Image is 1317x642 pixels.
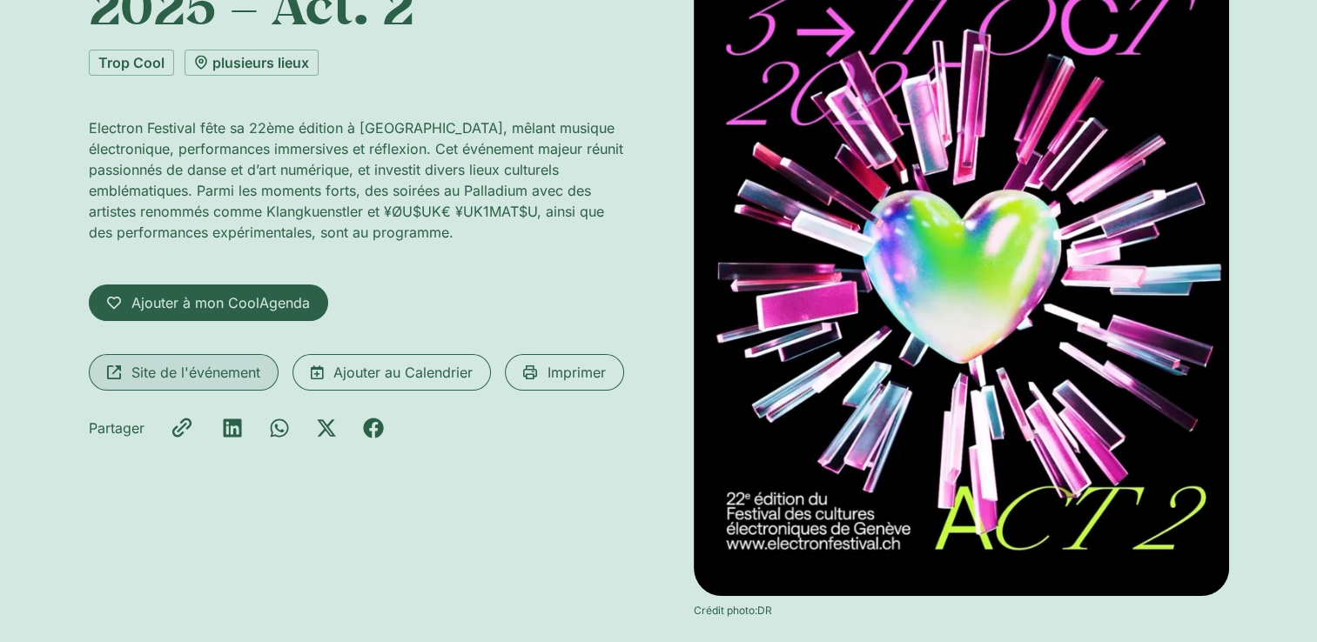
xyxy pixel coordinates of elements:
[548,362,606,383] span: Imprimer
[363,418,384,438] div: Partager sur facebook
[269,418,290,438] div: Partager sur whatsapp
[694,603,1229,619] div: Crédit photo:DR
[89,354,279,391] a: Site de l'événement
[89,284,328,321] a: Ajouter à mon CoolAgenda
[89,418,144,438] div: Partager
[505,354,624,391] a: Imprimer
[131,292,310,313] span: Ajouter à mon CoolAgenda
[131,362,260,383] span: Site de l'événement
[333,362,473,383] span: Ajouter au Calendrier
[89,117,624,243] p: Electron Festival fête sa 22ème édition à [GEOGRAPHIC_DATA], mêlant musique électronique, perform...
[89,50,174,76] a: Trop Cool
[316,418,337,438] div: Partager sur x-twitter
[222,418,243,438] div: Partager sur linkedin
[292,354,491,391] a: Ajouter au Calendrier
